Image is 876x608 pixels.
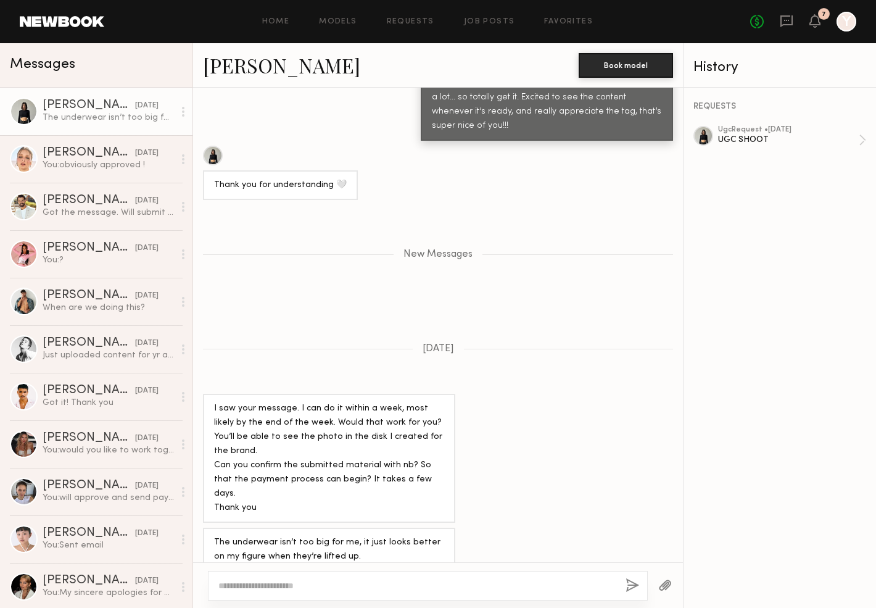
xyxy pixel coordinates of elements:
div: History [693,60,866,75]
div: [PERSON_NAME] [43,527,135,539]
a: Favorites [544,18,593,26]
div: [PERSON_NAME] [43,242,135,254]
div: You: My sincere apologies for my outrageously late response! Would you still like to work together? [43,587,174,599]
div: The underwear isn’t too big for me, it just looks better on my figure when they’re lifted up. [43,112,174,123]
div: [PERSON_NAME] [43,289,135,302]
div: [DATE] [135,290,159,302]
div: You: ? [43,254,174,266]
div: [PERSON_NAME] [43,147,135,159]
div: When are we doing this? [43,302,174,314]
div: I saw your message. I can do it within a week, most likely by the end of the week. Would that wor... [214,402,444,515]
div: ugc Request • [DATE] [718,126,859,134]
div: 7 [822,11,826,18]
a: Book model [579,59,673,70]
div: You: will approve and send payment [43,492,174,504]
a: Requests [387,18,434,26]
div: The underwear isn’t too big for me, it just looks better on my figure when they’re lifted up. [214,536,444,564]
button: Book model [579,53,673,78]
div: [DATE] [135,148,159,159]
span: Messages [10,57,75,72]
div: No worries at all, thanks for the update! Moving can be a lot... so totally get it. Excited to se... [432,77,662,133]
div: Got the message. Will submit soon [43,207,174,219]
div: Got it! Thank you [43,397,174,409]
div: UGC SHOOT [718,134,859,146]
div: [PERSON_NAME] [43,337,135,349]
a: Models [319,18,357,26]
a: Home [262,18,290,26]
div: [DATE] [135,100,159,112]
div: REQUESTS [693,102,866,111]
div: [DATE] [135,575,159,587]
span: [DATE] [423,344,454,354]
a: Job Posts [464,18,515,26]
a: [PERSON_NAME] [203,52,360,78]
div: [DATE] [135,338,159,349]
div: [PERSON_NAME] [43,575,135,587]
div: [DATE] [135,528,159,539]
div: [PERSON_NAME] [43,432,135,444]
div: Just uploaded content for yr approval [43,349,174,361]
a: Y [837,12,856,31]
div: [PERSON_NAME] [43,480,135,492]
div: [PERSON_NAME] [43,385,135,397]
div: [PERSON_NAME] [43,194,135,207]
div: You: Sent email [43,539,174,551]
div: [DATE] [135,433,159,444]
div: You: obviously approved ! [43,159,174,171]
div: You: would you like to work together ? [43,444,174,456]
div: [DATE] [135,243,159,254]
div: Thank you for understanding 🤍 [214,178,347,193]
div: [PERSON_NAME] [43,99,135,112]
div: [DATE] [135,385,159,397]
span: New Messages [403,249,473,260]
a: ugcRequest •[DATE]UGC SHOOT [718,126,866,154]
div: [DATE] [135,480,159,492]
div: [DATE] [135,195,159,207]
